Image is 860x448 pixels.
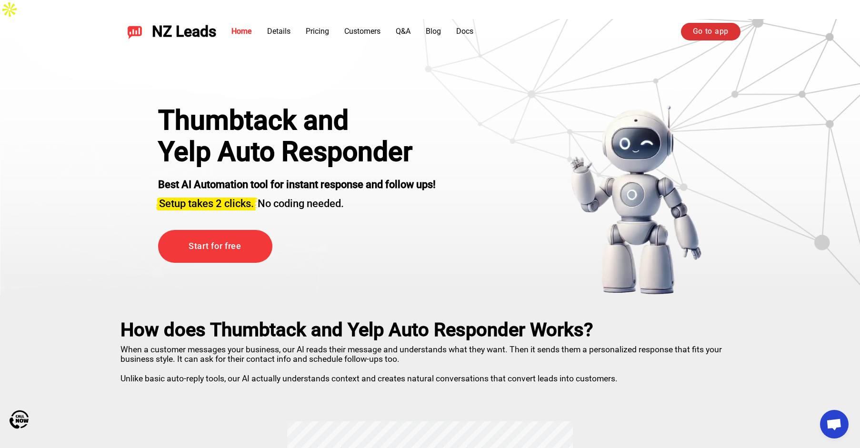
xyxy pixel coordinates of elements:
a: Home [231,27,252,36]
span: NZ Leads [152,23,216,40]
a: Start for free [158,230,272,263]
span: Setup takes 2 clicks. [159,198,254,209]
a: Blog [426,27,441,36]
a: Go to app [681,23,740,40]
img: NZ Leads logo [127,24,142,39]
div: Open chat [820,410,849,438]
a: Pricing [306,27,329,36]
a: Customers [344,27,380,36]
div: Thumbtack and [158,105,436,136]
a: Details [267,27,290,36]
h3: No coding needed. [158,192,436,211]
h1: Yelp Auto Responder [158,136,436,168]
h2: How does Thumbtack and Yelp Auto Responder Works? [120,319,740,341]
a: Docs [456,27,473,36]
a: Q&A [396,27,410,36]
strong: Best AI Automation tool for instant response and follow ups! [158,179,436,190]
p: When a customer messages your business, our AI reads their message and understands what they want... [120,341,740,383]
img: Call Now [10,410,29,429]
img: yelp bot [570,105,702,295]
